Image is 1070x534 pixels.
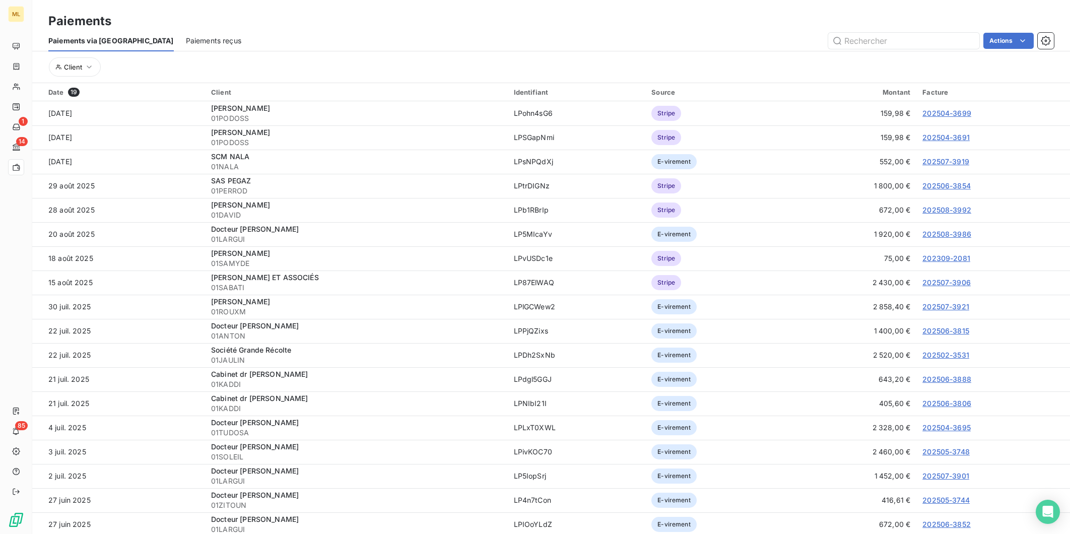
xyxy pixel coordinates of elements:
span: [PERSON_NAME] [211,249,270,257]
span: Stripe [651,251,681,266]
td: 3 juil. 2025 [32,440,205,464]
span: Stripe [651,178,681,193]
td: 2 430,00 € [790,271,916,295]
input: Rechercher [828,33,979,49]
a: 202505-3748 [922,447,970,456]
a: 202505-3744 [922,496,970,504]
td: LP5IopSrj [508,464,646,488]
span: 01SOLEIL [211,452,502,462]
span: E-virement [651,517,697,532]
span: 01PODOSS [211,113,502,123]
span: 01SABATI [211,283,502,293]
span: E-virement [651,469,697,484]
td: [DATE] [32,150,205,174]
span: 01DAVID [211,210,502,220]
td: 405,60 € [790,391,916,416]
span: SAS PEGAZ [211,176,251,185]
td: LPohn4sG6 [508,101,646,125]
td: 1 452,00 € [790,464,916,488]
div: Open Intercom Messenger [1036,500,1060,524]
span: 01ROUXM [211,307,502,317]
span: Paiements via [GEOGRAPHIC_DATA] [48,36,174,46]
td: LPdgl5GGJ [508,367,646,391]
td: 2 520,00 € [790,343,916,367]
div: Facture [922,88,1064,96]
span: 85 [15,421,28,430]
td: 28 août 2025 [32,198,205,222]
span: E-virement [651,420,697,435]
h3: Paiements [48,12,111,30]
td: 27 juin 2025 [32,488,205,512]
td: [DATE] [32,125,205,150]
span: Stripe [651,106,681,121]
td: 159,98 € [790,125,916,150]
td: 18 août 2025 [32,246,205,271]
a: 202506-3852 [922,520,971,528]
a: 202506-3815 [922,326,969,335]
a: 202507-3919 [922,157,969,166]
div: Identifiant [514,88,640,96]
td: 22 juil. 2025 [32,343,205,367]
td: 75,00 € [790,246,916,271]
td: 22 juil. 2025 [32,319,205,343]
a: 202502-3531 [922,351,969,359]
td: 672,00 € [790,198,916,222]
span: [PERSON_NAME] [211,128,270,137]
div: Client [211,88,502,96]
img: Logo LeanPay [8,512,24,528]
td: 29 août 2025 [32,174,205,198]
div: Montant [796,88,910,96]
td: 416,61 € [790,488,916,512]
a: 202506-3888 [922,375,971,383]
span: E-virement [651,493,697,508]
span: Paiements reçus [186,36,241,46]
td: LPPjQZixs [508,319,646,343]
a: 202506-3806 [922,399,971,408]
span: 01JAULIN [211,355,502,365]
a: 202507-3906 [922,278,971,287]
span: [PERSON_NAME] [211,297,270,306]
td: 159,98 € [790,101,916,125]
span: Docteur [PERSON_NAME] [211,515,299,523]
td: LPvUSDc1e [508,246,646,271]
span: E-virement [651,396,697,411]
td: LPb1RBrIp [508,198,646,222]
span: [PERSON_NAME] [211,104,270,112]
span: Docteur [PERSON_NAME] [211,418,299,427]
td: LP87ElWAQ [508,271,646,295]
span: Stripe [651,275,681,290]
span: Cabinet dr [PERSON_NAME] [211,370,308,378]
span: E-virement [651,154,697,169]
button: Client [49,57,101,77]
td: LPivKOC70 [508,440,646,464]
td: LP4n7tCon [508,488,646,512]
a: 202504-3699 [922,109,971,117]
span: Docteur [PERSON_NAME] [211,491,299,499]
span: E-virement [651,348,697,363]
td: 2 858,40 € [790,295,916,319]
span: E-virement [651,299,697,314]
td: 4 juil. 2025 [32,416,205,440]
span: 19 [68,88,80,97]
td: 643,20 € [790,367,916,391]
td: 21 juil. 2025 [32,391,205,416]
td: LPNIbI21I [508,391,646,416]
td: 1 400,00 € [790,319,916,343]
span: Docteur [PERSON_NAME] [211,442,299,451]
span: E-virement [651,372,697,387]
button: Actions [983,33,1034,49]
a: 202309-2081 [922,254,970,262]
span: Client [64,63,82,71]
div: Source [651,88,784,96]
span: 14 [16,137,28,146]
span: 01KADDI [211,404,502,414]
td: LPlGCWew2 [508,295,646,319]
td: 15 août 2025 [32,271,205,295]
span: E-virement [651,444,697,459]
td: LPLxT0XWL [508,416,646,440]
a: 202504-3695 [922,423,971,432]
span: Cabinet dr [PERSON_NAME] [211,394,308,403]
span: 01LARGUI [211,476,502,486]
td: 2 328,00 € [790,416,916,440]
span: Docteur [PERSON_NAME] [211,466,299,475]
